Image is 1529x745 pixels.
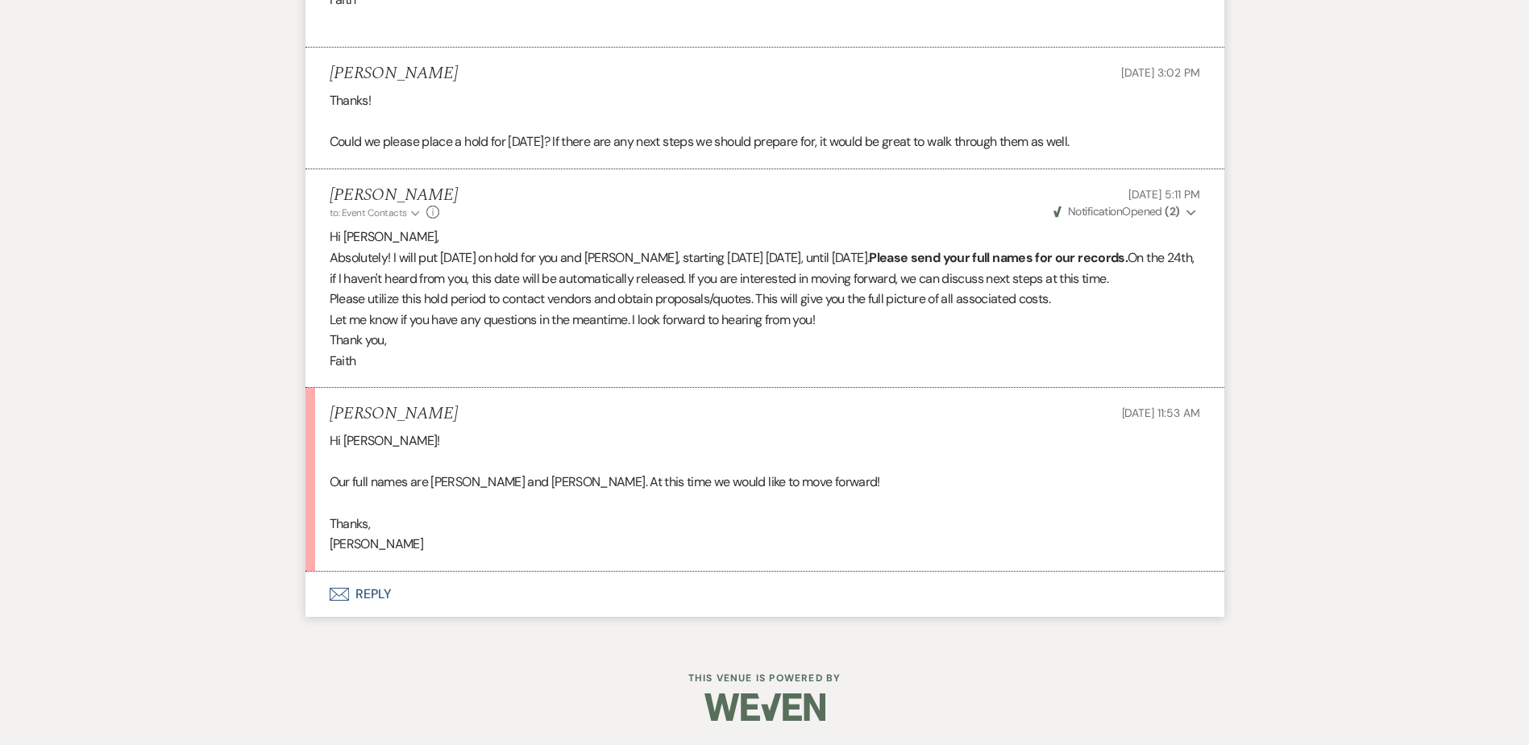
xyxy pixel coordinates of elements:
[330,404,458,424] h5: [PERSON_NAME]
[330,351,1200,372] p: Faith
[330,248,1200,289] p: Absolutely! I will put [DATE] on hold for you and [PERSON_NAME], starting [DATE] [DATE], until [D...
[330,472,1200,493] p: Our full names are [PERSON_NAME] and [PERSON_NAME]. At this time we would like to move forward!
[330,534,1200,555] p: [PERSON_NAME]
[330,131,1200,152] p: Could we please place a hold for [DATE]? If there are any next steps we should prepare for, it wo...
[305,572,1224,617] button: Reply
[330,227,1200,248] p: Hi [PERSON_NAME],
[869,249,1128,266] strong: Please send your full names for our records.
[330,514,1200,535] p: Thanks,
[1051,203,1200,220] button: NotificationOpened (2)
[1122,406,1200,420] span: [DATE] 11:53 AM
[704,679,825,735] img: Weven Logo
[330,64,458,84] h5: [PERSON_NAME]
[330,206,407,219] span: to: Event Contacts
[330,330,1200,351] p: Thank you,
[1121,65,1199,80] span: [DATE] 3:02 PM
[1068,204,1122,219] span: Notification
[330,90,1200,111] p: Thanks!
[330,206,422,220] button: to: Event Contacts
[330,431,1200,452] p: Hi [PERSON_NAME]!
[1165,204,1179,219] strong: ( 2 )
[330,310,1200,331] p: Let me know if you have any questions in the meantime. I look forward to hearing from you!
[330,185,458,206] h5: [PERSON_NAME]
[1053,204,1180,219] span: Opened
[1128,187,1199,202] span: [DATE] 5:11 PM
[330,289,1200,310] p: Please utilize this hold period to contact vendors and obtain proposals/quotes. This will give yo...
